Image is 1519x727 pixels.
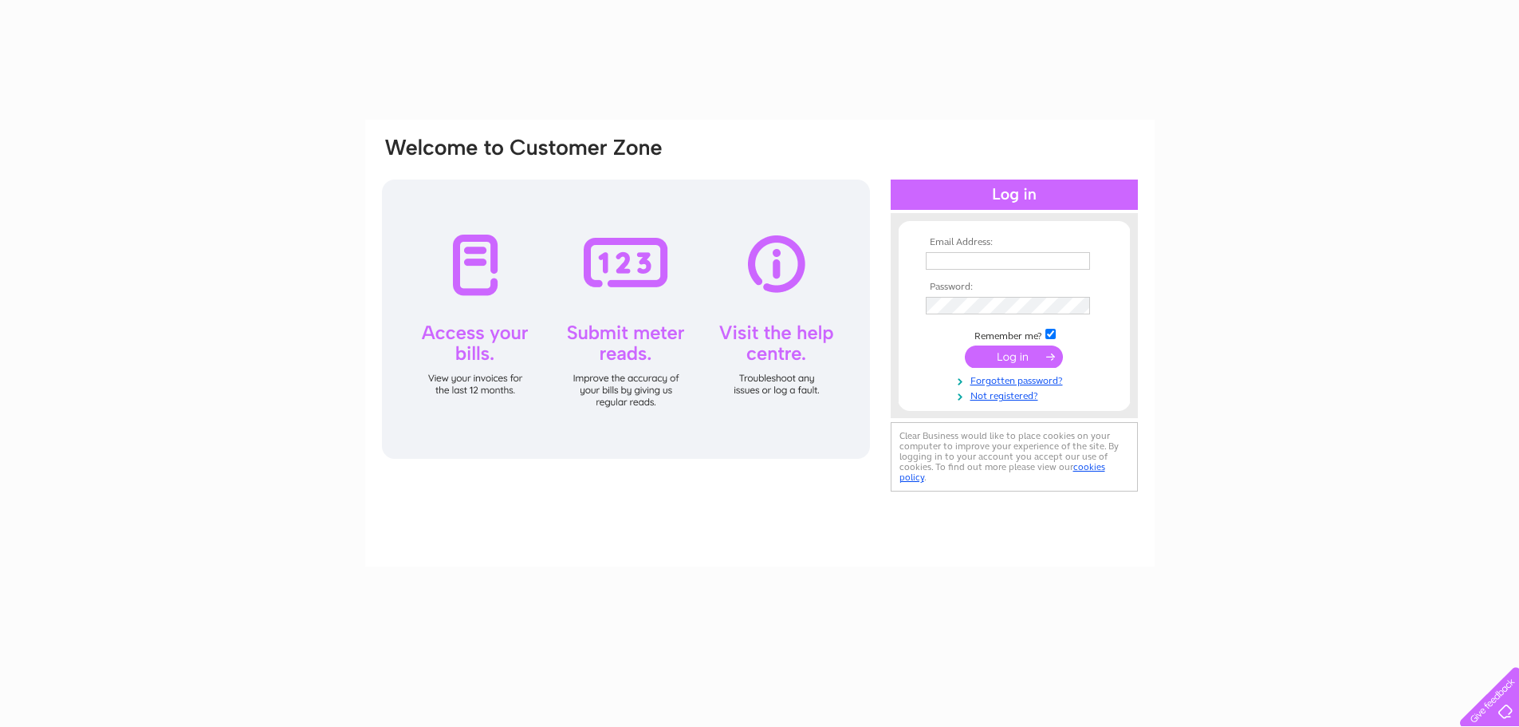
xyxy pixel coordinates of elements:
div: Clear Business would like to place cookies on your computer to improve your experience of the sit... [891,422,1138,492]
input: Submit [965,346,1063,368]
th: Password: [922,282,1107,293]
a: Not registered? [926,387,1107,402]
a: Forgotten password? [926,372,1107,387]
td: Remember me? [922,326,1107,342]
a: cookies policy [899,461,1105,483]
th: Email Address: [922,237,1107,248]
